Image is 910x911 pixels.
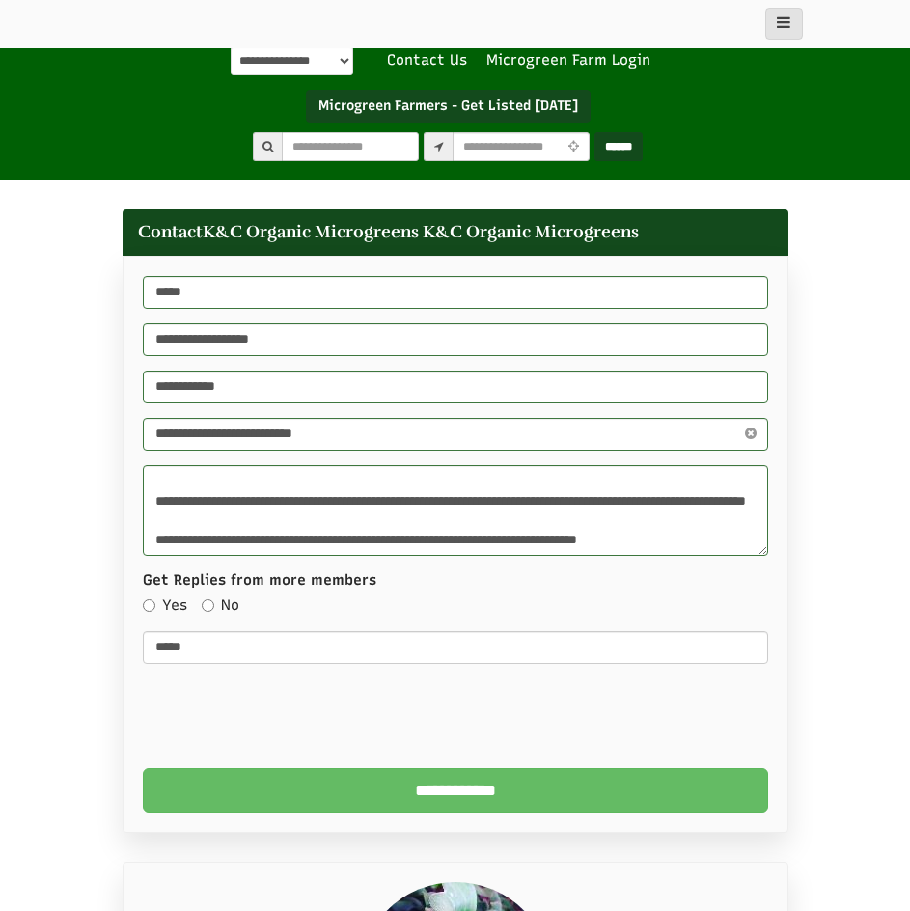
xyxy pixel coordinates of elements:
h1: Contact [123,209,788,255]
input: No [202,599,214,612]
a: Microgreen Farmers - Get Listed [DATE] [306,90,591,123]
input: Yes [143,599,155,612]
button: main_menu [765,8,803,40]
label: No [202,595,239,616]
span: K&C Organic Microgreens K&C Organic Microgreens [203,220,639,244]
i: Use Current Location [563,141,583,153]
a: Microgreen Farm Login [486,50,660,70]
select: Language Translate Widget [231,46,353,75]
iframe: reCAPTCHA [143,678,436,754]
label: Get Replies from more members [143,570,376,591]
a: Contact Us [377,50,477,70]
label: Yes [143,595,187,616]
div: Powered by [231,46,353,84]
